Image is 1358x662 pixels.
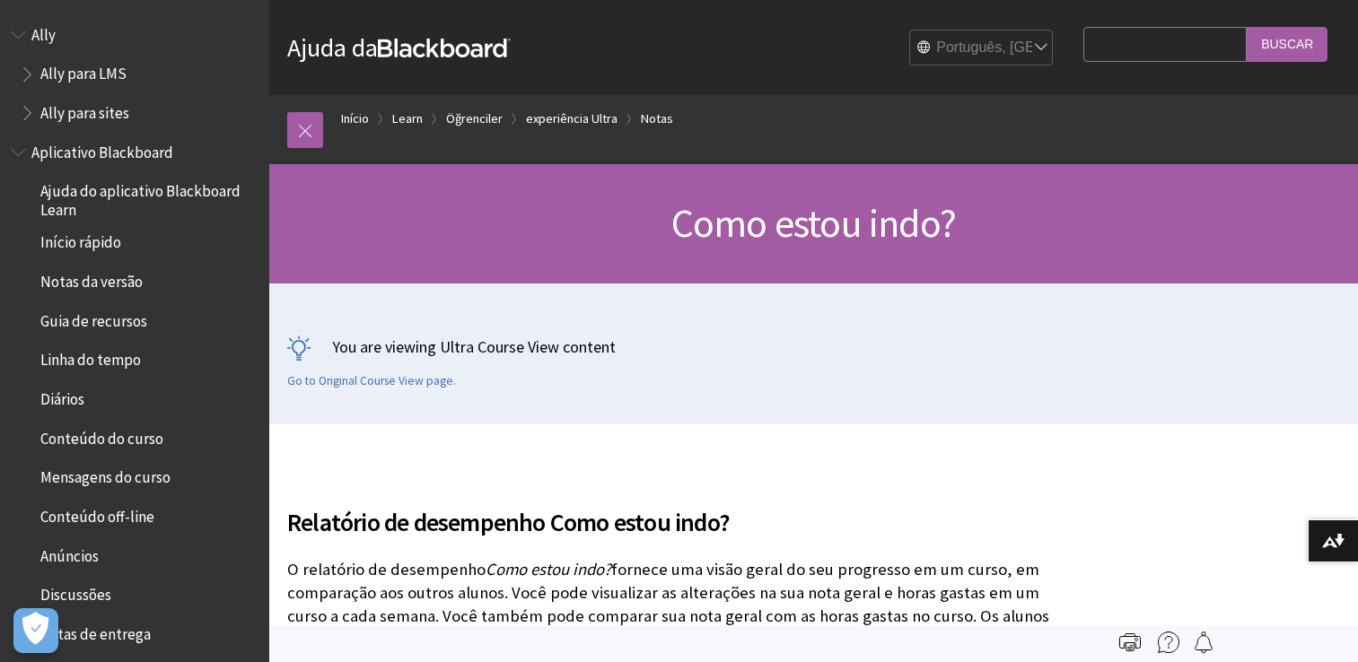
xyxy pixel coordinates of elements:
span: Mensagens do curso [40,463,171,487]
a: Go to Original Course View page. [287,373,456,389]
span: Ajuda do aplicativo Blackboard Learn [40,177,257,219]
input: Buscar [1247,27,1327,62]
a: Ajuda daBlackboard [287,31,511,64]
img: More help [1158,632,1179,653]
nav: Book outline for Anthology Ally Help [11,20,258,128]
span: Conteúdo do curso [40,423,163,448]
span: Diários [40,384,84,408]
span: Guia de recursos [40,306,147,330]
span: Ally para LMS [40,59,127,83]
span: Conteúdo off-line [40,501,154,526]
a: experiência Ultra [526,108,618,130]
span: Notas da versão [40,266,143,291]
span: Ally para sites [40,98,129,122]
span: Início rápido [40,228,121,252]
select: Site Language Selector [910,30,1054,66]
button: Abrir preferências [13,608,58,653]
span: Discussões [40,580,111,605]
span: Como estou indo? [671,198,956,248]
span: Como estou indo? [486,559,611,579]
span: Aplicativo Blackboard [31,137,173,161]
h2: Relatório de desempenho Como estou indo? [287,482,1074,541]
a: Início [341,108,369,130]
span: Linha do tempo [40,345,141,370]
span: Anúncios [40,541,99,565]
img: Print [1119,632,1141,653]
span: Ally [31,20,56,44]
a: Öğrenciler [446,108,503,130]
a: Notas [641,108,673,130]
p: You are viewing Ultra Course View content [287,335,1340,358]
img: Follow this page [1193,632,1214,653]
span: Datas de entrega [40,619,151,643]
a: Learn [392,108,423,130]
strong: Blackboard [378,39,511,57]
